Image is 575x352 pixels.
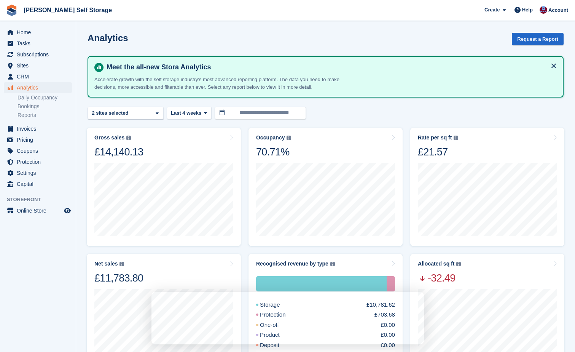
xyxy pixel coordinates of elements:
[17,134,62,145] span: Pricing
[256,276,387,291] div: Storage
[540,6,547,14] img: Tracy Bailey
[4,49,72,60] a: menu
[17,49,62,60] span: Subscriptions
[4,146,72,156] a: menu
[4,134,72,145] a: menu
[7,196,76,203] span: Storefront
[418,272,461,285] span: -32.49
[94,146,143,158] div: £14,140.13
[381,341,395,350] div: £0.00
[418,134,452,141] div: Rate per sq ft
[4,205,72,216] a: menu
[17,82,62,93] span: Analytics
[126,136,131,140] img: icon-info-grey-7440780725fd019a000dd9b08b2336e03edf1995a4989e88bcd33f0948082b44.svg
[63,206,72,215] a: Preview store
[94,134,124,141] div: Gross sales
[104,63,557,72] h4: Meet the all-new Stora Analytics
[17,38,62,49] span: Tasks
[167,107,212,119] button: Last 4 weeks
[456,262,461,266] img: icon-info-grey-7440780725fd019a000dd9b08b2336e03edf1995a4989e88bcd33f0948082b44.svg
[512,33,564,45] button: Request a Report
[88,33,128,43] h2: Analytics
[484,6,500,14] span: Create
[4,82,72,93] a: menu
[17,157,62,167] span: Protection
[418,261,454,267] div: Allocated sq ft
[18,94,72,101] a: Daily Occupancy
[256,341,298,350] div: Deposit
[4,179,72,189] a: menu
[17,60,62,71] span: Sites
[4,27,72,38] a: menu
[287,136,291,140] img: icon-info-grey-7440780725fd019a000dd9b08b2336e03edf1995a4989e88bcd33f0948082b44.svg
[256,134,285,141] div: Occupancy
[94,76,361,91] p: Accelerate growth with the self storage industry's most advanced reporting platform. The data you...
[91,109,131,117] div: 2 sites selected
[18,103,72,110] a: Bookings
[454,136,458,140] img: icon-info-grey-7440780725fd019a000dd9b08b2336e03edf1995a4989e88bcd33f0948082b44.svg
[4,38,72,49] a: menu
[4,157,72,167] a: menu
[17,123,62,134] span: Invoices
[522,6,533,14] span: Help
[330,262,335,266] img: icon-info-grey-7440780725fd019a000dd9b08b2336e03edf1995a4989e88bcd33f0948082b44.svg
[548,6,568,14] span: Account
[119,262,124,266] img: icon-info-grey-7440780725fd019a000dd9b08b2336e03edf1995a4989e88bcd33f0948082b44.svg
[21,4,115,16] a: [PERSON_NAME] Self Storage
[387,276,395,291] div: Protection
[151,292,424,344] iframe: Survey by David from Stora
[17,71,62,82] span: CRM
[256,261,328,267] div: Recognised revenue by type
[4,123,72,134] a: menu
[256,146,291,158] div: 70.71%
[18,112,72,119] a: Reports
[17,146,62,156] span: Coupons
[4,168,72,178] a: menu
[17,168,62,178] span: Settings
[17,179,62,189] span: Capital
[17,27,62,38] span: Home
[94,272,143,285] div: £11,783.80
[4,60,72,71] a: menu
[418,146,458,158] div: £21.57
[6,5,18,16] img: stora-icon-8386f47178a22dfd0bd8f6a31ec36ba5ce8667c1dd55bd0f319d3a0aa187defe.svg
[94,261,118,267] div: Net sales
[4,71,72,82] a: menu
[17,205,62,216] span: Online Store
[171,109,201,117] span: Last 4 weeks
